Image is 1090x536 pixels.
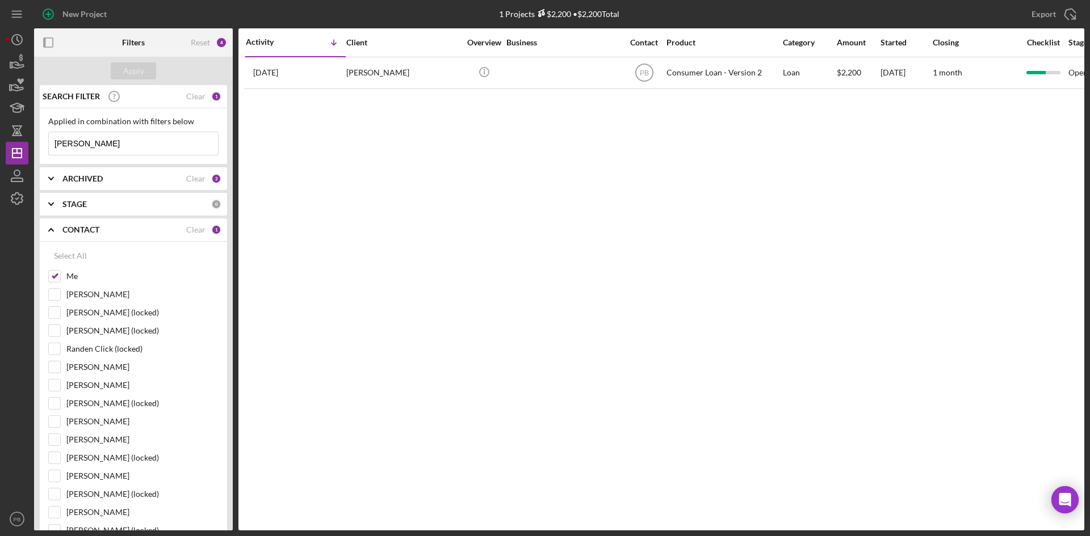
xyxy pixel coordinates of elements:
[211,91,221,102] div: 1
[246,37,296,47] div: Activity
[66,398,219,409] label: [PERSON_NAME] (locked)
[535,9,571,19] div: $2,200
[14,516,21,522] text: PB
[499,9,619,19] div: 1 Projects • $2,200 Total
[62,3,107,26] div: New Project
[62,225,99,234] b: CONTACT
[1020,3,1084,26] button: Export
[783,58,836,88] div: Loan
[506,38,620,47] div: Business
[211,174,221,184] div: 2
[253,68,278,77] time: 2025-10-03 19:09
[346,58,460,88] div: [PERSON_NAME]
[66,525,219,536] label: [PERSON_NAME] (locked)
[66,452,219,463] label: [PERSON_NAME] (locked)
[66,307,219,318] label: [PERSON_NAME] (locked)
[186,92,206,101] div: Clear
[66,379,219,391] label: [PERSON_NAME]
[66,488,219,500] label: [PERSON_NAME] (locked)
[623,38,665,47] div: Contact
[837,38,879,47] div: Amount
[48,244,93,267] button: Select All
[211,199,221,209] div: 0
[111,62,156,79] button: Apply
[639,69,648,77] text: PB
[881,58,932,88] div: [DATE]
[66,434,219,445] label: [PERSON_NAME]
[66,361,219,373] label: [PERSON_NAME]
[54,244,87,267] div: Select All
[48,117,219,126] div: Applied in combination with filters below
[66,325,219,336] label: [PERSON_NAME] (locked)
[783,38,836,47] div: Category
[66,343,219,354] label: Randen Click (locked)
[346,38,460,47] div: Client
[186,174,206,183] div: Clear
[123,62,144,79] div: Apply
[62,200,87,209] b: STAGE
[216,37,227,48] div: 4
[62,174,103,183] b: ARCHIVED
[666,58,780,88] div: Consumer Loan - Version 2
[933,67,962,77] time: 1 month
[43,92,100,101] b: SEARCH FILTER
[666,38,780,47] div: Product
[191,38,210,47] div: Reset
[1051,486,1079,513] div: Open Intercom Messenger
[463,38,505,47] div: Overview
[1032,3,1056,26] div: Export
[66,507,219,518] label: [PERSON_NAME]
[122,38,145,47] b: Filters
[933,38,1018,47] div: Closing
[66,416,219,427] label: [PERSON_NAME]
[881,38,932,47] div: Started
[1019,38,1067,47] div: Checklist
[6,508,28,530] button: PB
[837,67,861,77] span: $2,200
[66,289,219,300] label: [PERSON_NAME]
[34,3,118,26] button: New Project
[66,271,219,282] label: Me
[211,225,221,235] div: 1
[66,470,219,482] label: [PERSON_NAME]
[186,225,206,234] div: Clear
